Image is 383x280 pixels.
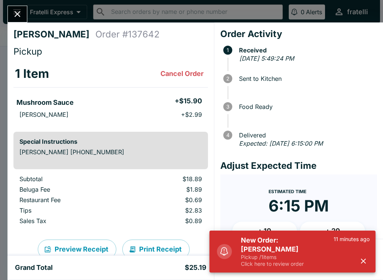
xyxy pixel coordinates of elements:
[334,236,370,243] p: 11 minutes ago
[226,76,229,82] text: 2
[226,132,229,138] text: 4
[13,60,208,126] table: orders table
[220,160,377,171] h4: Adjust Expected Time
[95,29,160,40] h4: Order # 137642
[235,103,377,110] span: Food Ready
[16,98,74,107] h5: Mushroom Sauce
[19,111,68,118] p: [PERSON_NAME]
[235,132,377,139] span: Delivered
[13,46,42,57] span: Pickup
[8,6,27,22] button: Close
[38,240,116,259] button: Preview Receipt
[130,217,202,225] p: $0.89
[19,196,118,204] p: Restaurant Fee
[226,104,229,110] text: 3
[19,217,118,225] p: Sales Tax
[19,186,118,193] p: Beluga Fee
[122,240,190,259] button: Print Receipt
[157,66,206,81] button: Cancel Order
[185,263,206,272] h5: $25.19
[269,196,329,216] time: 6:15 PM
[130,186,202,193] p: $1.89
[19,138,202,145] h6: Special Instructions
[15,66,49,81] h3: 1 Item
[239,140,323,147] em: Expected: [DATE] 6:15:00 PM
[227,47,229,53] text: 1
[19,175,118,183] p: Subtotal
[13,29,95,40] h4: [PERSON_NAME]
[15,263,53,272] h5: Grand Total
[130,207,202,214] p: $2.83
[235,47,377,54] span: Received
[269,189,306,194] span: Estimated Time
[241,254,334,261] p: Pickup / 1 items
[241,236,334,254] h5: New Order: [PERSON_NAME]
[19,148,202,156] p: [PERSON_NAME] [PHONE_NUMBER]
[232,222,297,240] button: + 10
[235,75,377,82] span: Sent to Kitchen
[130,196,202,204] p: $0.69
[241,261,334,267] p: Click here to review order
[220,28,377,40] h4: Order Activity
[181,111,202,118] p: + $2.99
[13,175,208,228] table: orders table
[175,97,202,106] h5: + $15.90
[19,207,118,214] p: Tips
[239,55,294,62] em: [DATE] 5:49:24 PM
[300,222,365,240] button: + 20
[130,175,202,183] p: $18.89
